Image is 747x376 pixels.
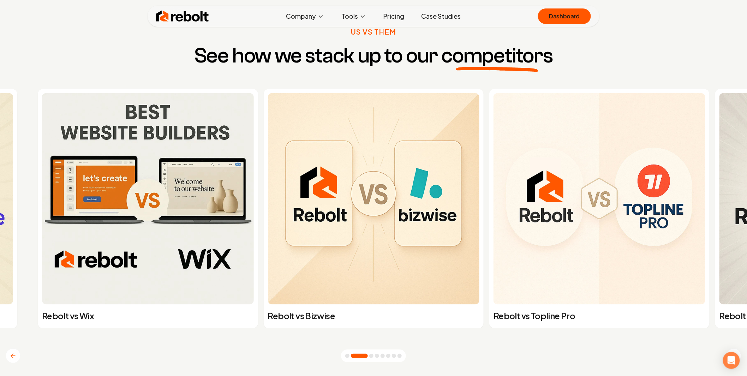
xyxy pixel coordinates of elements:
[6,348,20,363] button: Previous slide
[381,354,385,358] button: Go to slide 5
[489,89,710,329] a: Rebolt vs Topline ProRebolt vs Topline Pro
[345,354,349,358] button: Go to slide 1
[280,9,330,23] button: Company
[494,93,705,305] img: Rebolt vs Topline Pro
[336,9,372,23] button: Tools
[375,354,379,358] button: Go to slide 4
[392,354,396,358] button: Go to slide 7
[42,310,254,322] p: Rebolt vs Wix
[416,9,466,23] a: Case Studies
[156,9,209,23] img: Rebolt Logo
[494,310,705,322] p: Rebolt vs Topline Pro
[351,27,396,37] p: Us Vs Them
[369,354,373,358] button: Go to slide 3
[441,45,553,66] span: competitors
[42,93,254,305] img: Rebolt vs Wix
[378,9,410,23] a: Pricing
[386,354,390,358] button: Go to slide 6
[264,89,484,329] a: Rebolt vs BizwiseRebolt vs Bizwise
[268,93,480,305] img: Rebolt vs Bizwise
[38,89,258,329] a: Rebolt vs WixRebolt vs Wix
[268,310,480,322] p: Rebolt vs Bizwise
[538,8,591,24] a: Dashboard
[194,45,553,66] h3: See how we stack up to our
[398,354,402,358] button: Go to slide 8
[723,352,740,369] div: Open Intercom Messenger
[351,354,368,358] button: Go to slide 2
[727,348,741,363] button: Next slide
